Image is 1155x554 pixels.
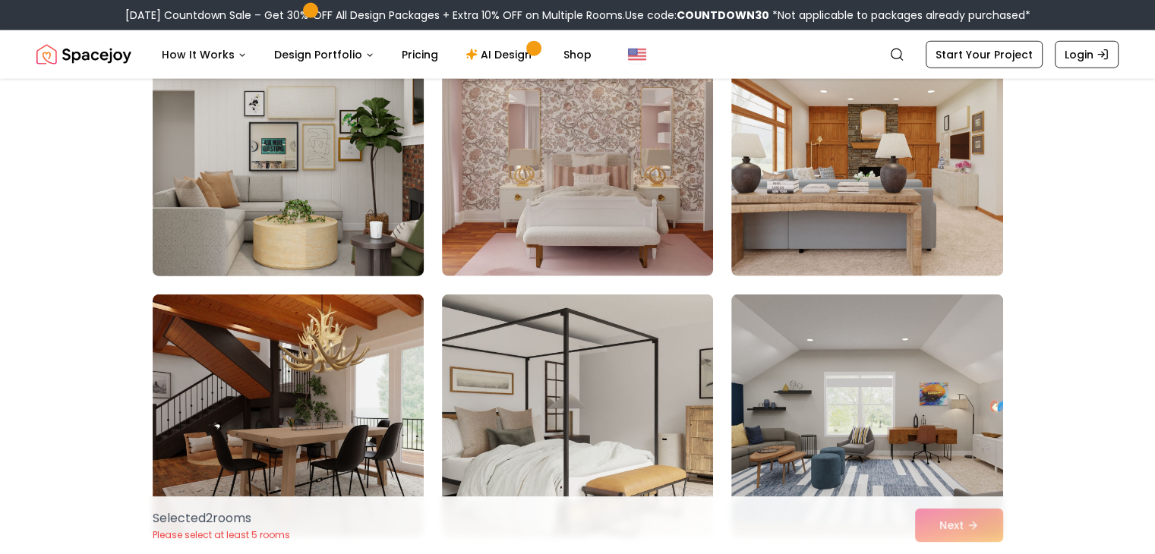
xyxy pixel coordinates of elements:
button: Design Portfolio [262,39,387,70]
a: AI Design [453,39,548,70]
img: Room room-45 [731,294,1002,537]
span: *Not applicable to packages already purchased* [769,8,1030,23]
button: How It Works [150,39,259,70]
div: [DATE] Countdown Sale – Get 30% OFF All Design Packages + Extra 10% OFF on Multiple Rooms. [125,8,1030,23]
img: United States [628,46,646,64]
p: Selected 2 room s [153,509,290,527]
a: Pricing [390,39,450,70]
img: Room room-41 [442,33,713,276]
a: Shop [551,39,604,70]
a: Login [1055,41,1119,68]
nav: Main [150,39,604,70]
img: Room room-44 [442,294,713,537]
a: Start Your Project [926,41,1043,68]
nav: Global [36,30,1119,79]
img: Room room-40 [146,27,431,282]
img: Room room-42 [731,33,1002,276]
p: Please select at least 5 rooms [153,529,290,541]
span: Use code: [625,8,769,23]
img: Spacejoy Logo [36,39,131,70]
a: Spacejoy [36,39,131,70]
b: COUNTDOWN30 [677,8,769,23]
img: Room room-43 [153,294,424,537]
